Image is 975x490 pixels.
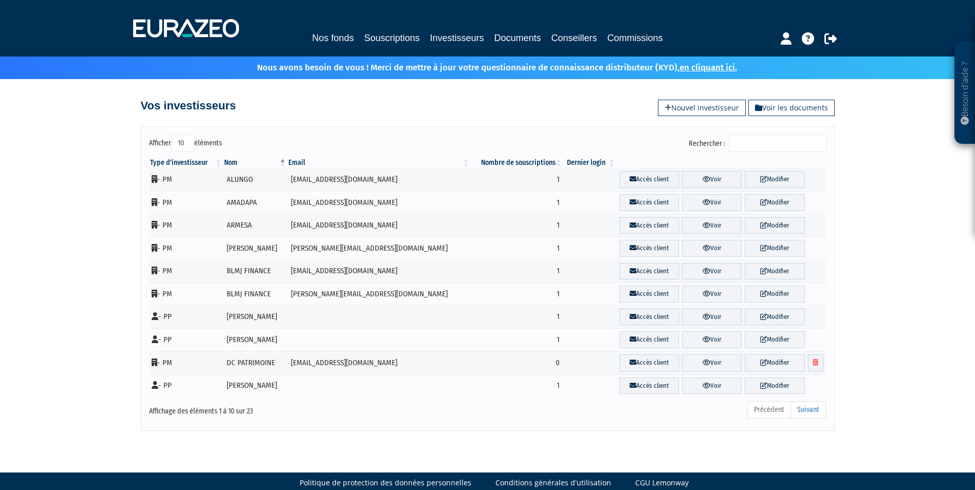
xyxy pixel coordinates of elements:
[619,194,679,211] a: Accès client
[287,282,470,306] td: [PERSON_NAME][EMAIL_ADDRESS][DOMAIN_NAME]
[149,400,422,417] div: Affichage des éléments 1 à 10 sur 23
[619,240,679,257] a: Accès client
[619,171,679,188] a: Accès client
[608,31,663,45] a: Commissions
[149,328,223,351] td: - PP
[171,135,194,152] select: Afficheréléments
[745,240,804,257] a: Modifier
[470,214,563,237] td: 1
[551,31,597,45] a: Conseillers
[227,59,737,74] p: Nous avons besoin de vous ! Merci de mettre à jour votre questionnaire de connaissance distribute...
[959,47,971,139] p: Besoin d'aide ?
[619,286,679,303] a: Accès client
[745,309,804,326] a: Modifier
[223,168,287,191] td: ALUNGO
[470,237,563,260] td: 1
[682,194,742,211] a: Voir
[312,31,354,45] a: Nos fonds
[470,282,563,306] td: 1
[223,351,287,374] td: DC PATRIMOINE
[745,263,804,280] a: Modifier
[745,354,804,371] a: Modifier
[619,354,679,371] a: Accès client
[470,306,563,329] td: 1
[658,100,746,116] a: Nouvel investisseur
[682,378,742,394] a: Voir
[745,286,804,303] a: Modifier
[364,31,419,45] a: Souscriptions
[223,282,287,306] td: BLMJ FINANCE
[790,401,826,419] a: Suivant
[149,282,223,306] td: - PM
[149,306,223,329] td: - PP
[149,374,223,398] td: - PP
[149,237,223,260] td: - PM
[619,217,679,234] a: Accès client
[149,135,222,152] label: Afficher éléments
[287,191,470,214] td: [EMAIL_ADDRESS][DOMAIN_NAME]
[682,354,742,371] a: Voir
[616,158,826,168] th: &nbsp;
[223,191,287,214] td: AMADAPA
[430,31,484,47] a: Investisseurs
[619,309,679,326] a: Accès client
[149,191,223,214] td: - PM
[287,351,470,374] td: [EMAIL_ADDRESS][DOMAIN_NAME]
[682,217,742,234] a: Voir
[223,214,287,237] td: ARMESA
[682,309,742,326] a: Voir
[223,306,287,329] td: [PERSON_NAME]
[682,171,742,188] a: Voir
[300,478,471,488] a: Politique de protection des données personnelles
[745,171,804,188] a: Modifier
[745,378,804,394] a: Modifier
[470,328,563,351] td: 1
[470,191,563,214] td: 1
[141,100,236,112] h4: Vos investisseurs
[149,260,223,283] td: - PM
[682,240,742,257] a: Voir
[287,214,470,237] td: [EMAIL_ADDRESS][DOMAIN_NAME]
[223,158,287,168] th: Nom : activer pour trier la colonne par ordre d&eacute;croissant
[470,260,563,283] td: 1
[133,19,239,37] img: 1732889491-logotype_eurazeo_blanc_rvb.png
[149,158,223,168] th: Type d'investisseur : activer pour trier la colonne par ordre croissant
[745,194,804,211] a: Modifier
[679,62,737,73] a: en cliquant ici.
[470,158,563,168] th: Nombre de souscriptions : activer pour trier la colonne par ordre croissant
[149,351,223,374] td: - PM
[223,237,287,260] td: [PERSON_NAME]
[223,328,287,351] td: [PERSON_NAME]
[287,158,470,168] th: Email : activer pour trier la colonne par ordre croissant
[287,168,470,191] td: [EMAIL_ADDRESS][DOMAIN_NAME]
[745,217,804,234] a: Modifier
[149,168,223,191] td: - PM
[748,100,835,116] a: Voir les documents
[745,331,804,348] a: Modifier
[682,263,742,280] a: Voir
[682,331,742,348] a: Voir
[149,214,223,237] td: - PM
[470,374,563,398] td: 1
[808,354,823,371] a: Supprimer
[287,237,470,260] td: [PERSON_NAME][EMAIL_ADDRESS][DOMAIN_NAME]
[563,158,616,168] th: Dernier login : activer pour trier la colonne par ordre croissant
[494,31,541,45] a: Documents
[635,478,689,488] a: CGU Lemonway
[619,263,679,280] a: Accès client
[223,260,287,283] td: BLMJ FINANCE
[619,331,679,348] a: Accès client
[495,478,611,488] a: Conditions générales d'utilisation
[689,135,826,152] label: Rechercher :
[619,378,679,394] a: Accès client
[470,351,563,374] td: 0
[470,168,563,191] td: 1
[729,135,826,152] input: Rechercher :
[287,260,470,283] td: [EMAIL_ADDRESS][DOMAIN_NAME]
[682,286,742,303] a: Voir
[223,374,287,398] td: [PERSON_NAME]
